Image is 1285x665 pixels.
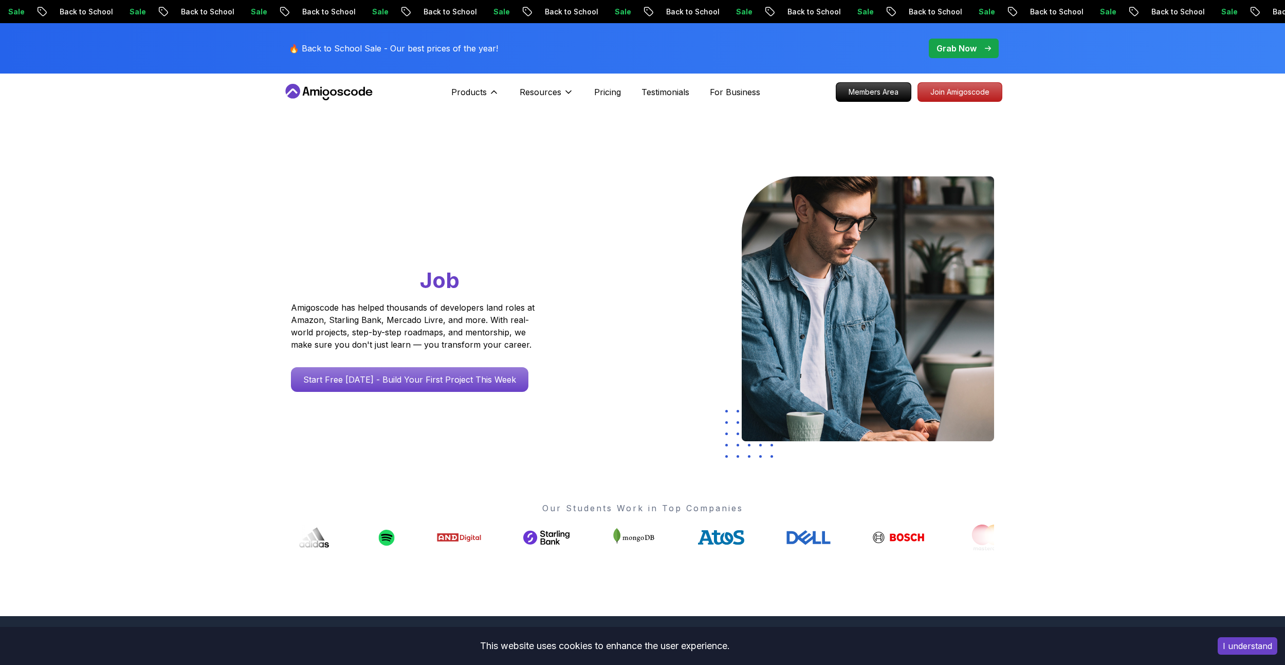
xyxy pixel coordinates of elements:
[520,86,561,98] p: Resources
[520,86,574,106] button: Resources
[845,7,878,17] p: Sale
[836,83,911,101] p: Members Area
[1209,7,1242,17] p: Sale
[710,86,760,98] a: For Business
[1139,7,1209,17] p: Back to School
[724,7,757,17] p: Sale
[896,7,966,17] p: Back to School
[291,176,574,295] h1: Go From Learning to Hired: Master Java, Spring Boot & Cloud Skills That Get You the
[451,86,499,106] button: Products
[918,83,1002,101] p: Join Amigoscode
[291,367,528,392] a: Start Free [DATE] - Build Your First Project This Week
[594,86,621,98] a: Pricing
[47,7,117,17] p: Back to School
[654,7,724,17] p: Back to School
[169,7,238,17] p: Back to School
[917,82,1002,102] a: Join Amigoscode
[481,7,514,17] p: Sale
[641,86,689,98] a: Testimonials
[420,267,460,293] span: Job
[533,7,602,17] p: Back to School
[937,42,977,55] p: Grab Now
[1018,7,1088,17] p: Back to School
[1088,7,1121,17] p: Sale
[360,7,393,17] p: Sale
[836,82,911,102] a: Members Area
[8,635,1202,657] div: This website uses cookies to enhance the user experience.
[291,301,538,351] p: Amigoscode has helped thousands of developers land roles at Amazon, Starling Bank, Mercado Livre,...
[1218,637,1277,655] button: Accept cookies
[291,502,994,514] p: Our Students Work in Top Companies
[289,42,498,55] p: 🔥 Back to School Sale - Our best prices of the year!
[238,7,271,17] p: Sale
[966,7,999,17] p: Sale
[775,7,845,17] p: Back to School
[451,86,487,98] p: Products
[742,176,994,441] img: hero
[411,7,481,17] p: Back to School
[602,7,635,17] p: Sale
[290,7,360,17] p: Back to School
[117,7,150,17] p: Sale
